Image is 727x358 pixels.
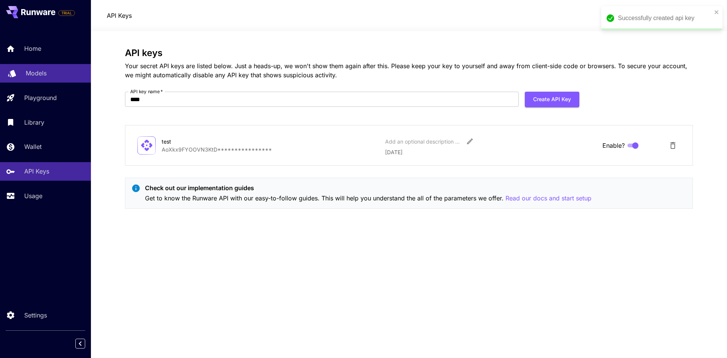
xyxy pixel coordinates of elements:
[59,10,75,16] span: TRIAL
[24,142,42,151] p: Wallet
[107,11,132,20] nav: breadcrumb
[24,118,44,127] p: Library
[505,194,591,203] button: Read our docs and start setup
[602,141,625,150] span: Enable?
[107,11,132,20] a: API Keys
[24,44,41,53] p: Home
[665,138,680,153] button: Delete API Key
[24,167,49,176] p: API Keys
[145,194,591,203] p: Get to know the Runware API with our easy-to-follow guides. This will help you understand the all...
[714,9,719,15] button: close
[385,138,461,145] div: Add an optional description or comment
[24,93,57,102] p: Playground
[75,339,85,349] button: Collapse sidebar
[618,14,712,23] div: Successfully created api key
[130,88,163,95] label: API key name
[162,138,237,145] div: test
[525,92,579,107] button: Create API Key
[385,148,596,156] p: [DATE]
[463,134,477,148] button: Edit
[145,183,591,192] p: Check out our implementation guides
[24,191,42,200] p: Usage
[24,311,47,320] p: Settings
[125,48,693,58] h3: API keys
[58,8,75,17] span: Add your payment card to enable full platform functionality.
[125,61,693,80] p: Your secret API keys are listed below. Just a heads-up, we won't show them again after this. Plea...
[26,69,47,78] p: Models
[81,337,91,350] div: Collapse sidebar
